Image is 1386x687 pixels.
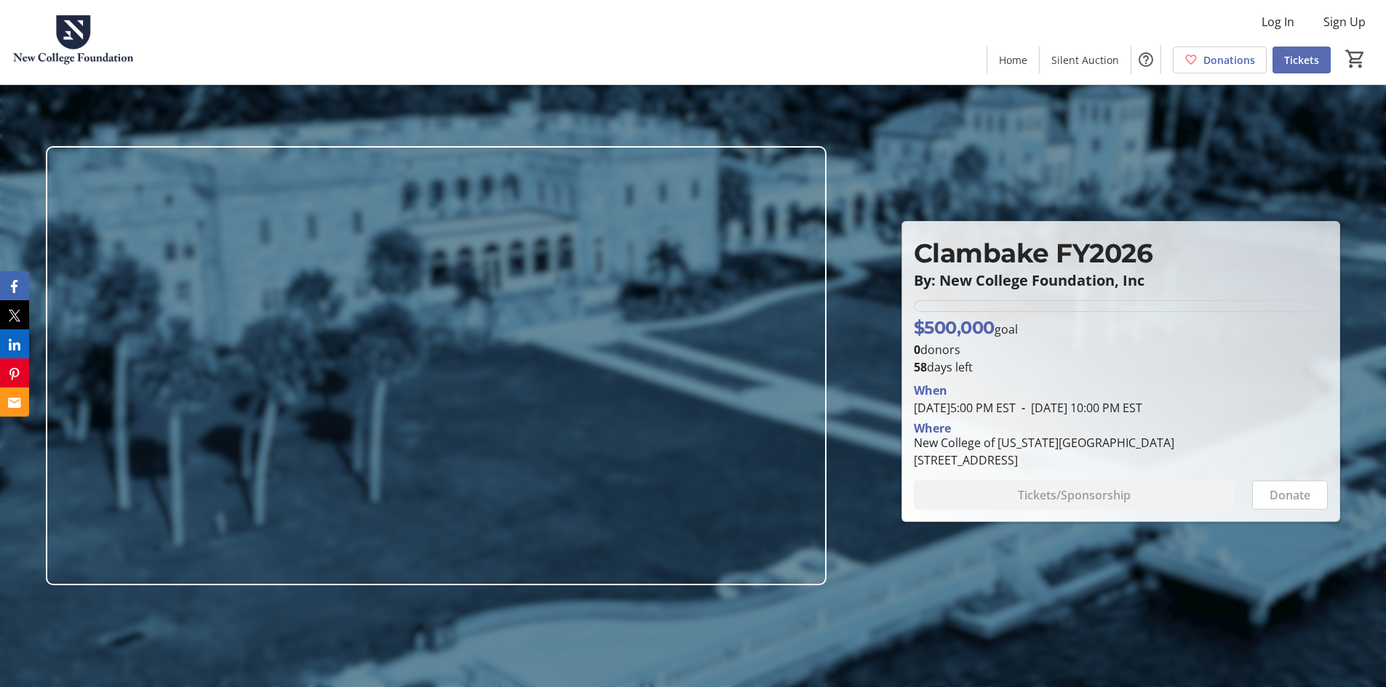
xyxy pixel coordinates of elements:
div: 0% of fundraising goal reached [914,300,1328,312]
span: Clambake FY2026 [914,237,1153,269]
span: Tickets [1284,52,1319,68]
a: Donations [1173,47,1267,73]
span: [DATE] 10:00 PM EST [1016,400,1142,416]
button: Log In [1250,10,1306,33]
span: Home [999,52,1027,68]
div: New College of [US_STATE][GEOGRAPHIC_DATA] [914,434,1174,451]
img: New College Foundation's Logo [9,6,138,79]
a: Silent Auction [1040,47,1131,73]
span: 58 [914,359,927,375]
p: days left [914,358,1328,376]
div: Where [914,422,951,434]
p: goal [914,315,1018,341]
button: Sign Up [1312,10,1377,33]
span: Log In [1262,13,1294,31]
div: When [914,382,947,399]
a: Tickets [1273,47,1331,73]
p: donors [914,341,1328,358]
span: Silent Auction [1051,52,1119,68]
span: Sign Up [1323,13,1366,31]
p: By: New College Foundation, Inc [914,273,1328,289]
img: Campaign CTA Media Photo [46,146,827,585]
div: [STREET_ADDRESS] [914,451,1174,469]
span: [DATE] 5:00 PM EST [914,400,1016,416]
span: Donations [1203,52,1255,68]
a: Home [987,47,1039,73]
span: - [1016,400,1031,416]
button: Help [1131,45,1160,74]
span: $500,000 [914,317,995,338]
b: 0 [914,342,920,358]
button: Cart [1342,46,1369,72]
